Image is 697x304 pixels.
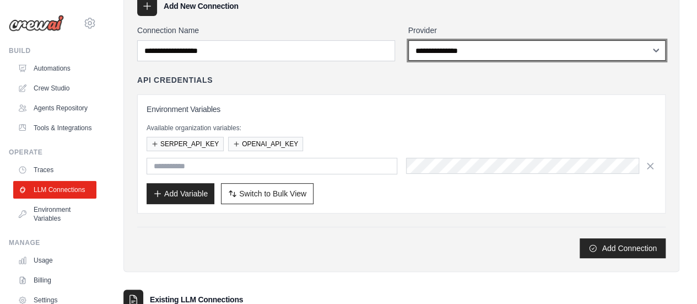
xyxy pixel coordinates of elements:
[13,60,96,77] a: Automations
[239,188,306,199] span: Switch to Bulk View
[9,15,64,31] img: Logo
[137,74,213,86] h4: API Credentials
[228,137,303,151] button: OPENAI_API_KEY
[9,148,96,157] div: Operate
[13,201,96,227] a: Environment Variables
[147,124,656,132] p: Available organization variables:
[9,46,96,55] div: Build
[147,104,656,115] h3: Environment Variables
[13,119,96,137] a: Tools & Integrations
[13,181,96,199] a: LLM Connections
[408,25,666,36] label: Provider
[164,1,239,12] h3: Add New Connection
[13,271,96,289] a: Billing
[147,137,224,151] button: SERPER_API_KEY
[13,161,96,179] a: Traces
[13,99,96,117] a: Agents Repository
[13,252,96,269] a: Usage
[137,25,395,36] label: Connection Name
[147,183,214,204] button: Add Variable
[221,183,314,204] button: Switch to Bulk View
[13,79,96,97] a: Crew Studio
[580,238,666,258] button: Add Connection
[9,238,96,247] div: Manage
